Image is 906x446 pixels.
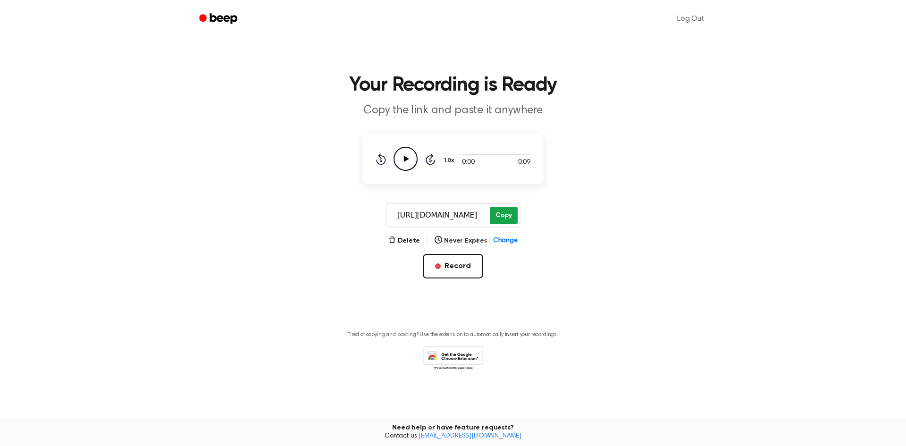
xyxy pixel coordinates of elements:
button: Record [423,254,483,278]
span: Change [493,236,518,246]
button: Never Expires|Change [435,236,518,246]
a: Log Out [668,8,713,30]
a: [EMAIL_ADDRESS][DOMAIN_NAME] [419,433,521,439]
span: 0:00 [462,158,474,168]
button: Copy [490,207,518,224]
a: Beep [193,10,246,28]
button: Delete [388,236,420,246]
h1: Your Recording is Ready [211,76,695,95]
button: 1.0x [443,152,457,168]
p: Copy the link and paste it anywhere [272,103,634,118]
p: Tired of copying and pasting? Use the extension to automatically insert your recordings. [348,331,558,338]
span: 0:09 [518,158,530,168]
span: Contact us [6,432,900,441]
span: | [426,235,429,246]
span: | [489,236,491,246]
